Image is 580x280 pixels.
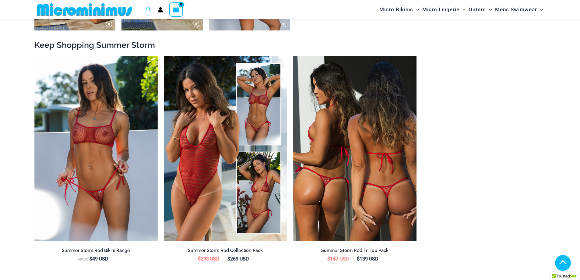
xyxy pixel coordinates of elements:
[378,2,421,17] a: Micro BikinisMenu ToggleMenu Toggle
[459,2,466,17] span: Menu Toggle
[34,56,158,241] img: Summer Storm Red 332 Crop Top 449 Thong 02
[357,256,378,262] bdi: 139 USD
[421,2,467,17] a: Micro LingerieMenu ToggleMenu Toggle
[34,3,135,16] img: MM SHOP LOGO FLAT
[293,248,417,256] a: Summer Storm Red Tri Top Pack
[486,2,492,17] span: Menu Toggle
[164,248,287,256] a: Summer Storm Red Collection Pack
[34,248,158,256] a: Summer Storm Red Bikini Range
[227,256,230,262] span: $
[90,256,92,262] span: $
[227,256,249,262] bdi: 269 USD
[357,256,360,262] span: $
[413,2,419,17] span: Menu Toggle
[494,2,545,17] a: Mens SwimwearMenu ToggleMenu Toggle
[158,7,163,12] a: Account icon link
[198,256,219,262] bdi: 293 USD
[34,248,158,253] h2: Summer Storm Red Bikini Range
[469,2,486,17] span: Outers
[34,56,158,241] a: Summer Storm Red 332 Crop Top 449 Thong 02Summer Storm Red 332 Crop Top 449 Thong 03Summer Storm ...
[422,2,459,17] span: Micro Lingerie
[164,248,287,253] h2: Summer Storm Red Collection Pack
[327,256,330,262] span: $
[467,2,494,17] a: OutersMenu ToggleMenu Toggle
[146,6,152,13] a: Search icon link
[169,2,183,16] a: View Shopping Cart, empty
[198,256,201,262] span: $
[78,257,88,261] span: From:
[327,256,349,262] bdi: 147 USD
[537,2,543,17] span: Menu Toggle
[377,1,546,18] nav: Site Navigation
[379,2,413,17] span: Micro Bikinis
[293,56,417,241] a: Summer Storm Red Tri Top Pack FSummer Storm Red Tri Top Pack BSummer Storm Red Tri Top Pack B
[90,256,108,262] bdi: 49 USD
[293,56,417,241] img: Summer Storm Red Tri Top Pack B
[34,40,546,50] h2: Keep Shopping Summer Storm
[164,56,287,241] a: Summer Storm Red Collection Pack FSummer Storm Red Collection Pack BSummer Storm Red Collection P...
[164,56,287,241] img: Summer Storm Red Collection Pack F
[293,248,417,253] h2: Summer Storm Red Tri Top Pack
[495,2,537,17] span: Mens Swimwear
